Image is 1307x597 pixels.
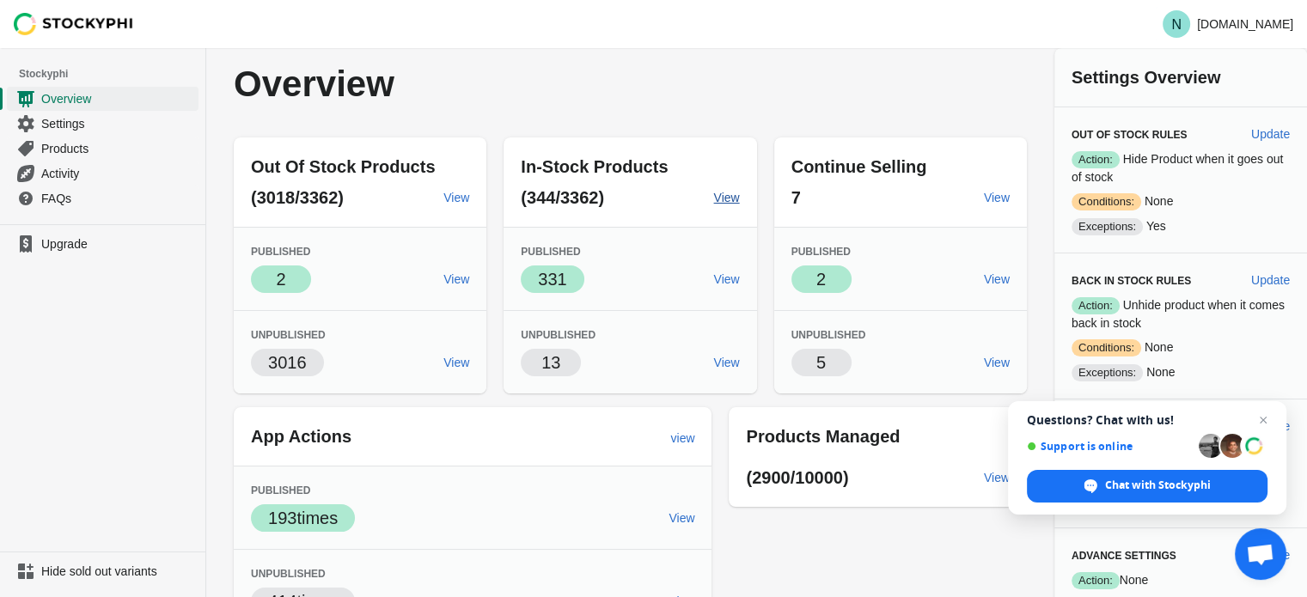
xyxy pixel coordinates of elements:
[1235,528,1286,580] a: Open chat
[713,356,739,369] span: View
[14,13,134,35] img: Stockyphi
[1072,217,1290,235] p: Yes
[541,350,560,375] p: 13
[1027,470,1267,503] span: Chat with Stockyphi
[234,65,704,103] p: Overview
[437,182,476,213] a: View
[443,272,469,286] span: View
[791,188,801,207] span: 7
[713,191,739,204] span: View
[521,188,604,207] span: (344/3362)
[713,272,739,286] span: View
[41,140,195,157] span: Products
[663,423,701,454] a: view
[268,353,307,372] span: 3016
[268,509,338,527] span: 193 times
[1072,363,1290,381] p: None
[41,235,195,253] span: Upgrade
[41,90,195,107] span: Overview
[251,427,351,446] span: App Actions
[7,559,198,583] a: Hide sold out variants
[1072,364,1143,381] span: Exceptions:
[1072,549,1237,563] h3: Advance Settings
[437,347,476,378] a: View
[251,484,310,496] span: Published
[984,191,1010,204] span: View
[41,563,195,580] span: Hide sold out variants
[41,190,195,207] span: FAQs
[251,188,344,207] span: (3018/3362)
[1072,193,1141,210] span: Conditions:
[984,471,1010,484] span: View
[984,356,1010,369] span: View
[1072,297,1120,314] span: Action:
[1251,273,1290,287] span: Update
[791,157,927,176] span: Continue Selling
[1156,7,1300,41] button: Avatar with initials N[DOMAIN_NAME]
[41,115,195,132] span: Settings
[1251,127,1290,141] span: Update
[7,111,198,136] a: Settings
[1072,218,1143,235] span: Exceptions:
[984,272,1010,286] span: View
[706,347,746,378] a: View
[251,246,310,258] span: Published
[19,65,205,82] span: Stockyphi
[1072,571,1290,589] p: None
[7,136,198,161] a: Products
[521,329,595,341] span: Unpublished
[437,264,476,295] a: View
[791,329,866,341] span: Unpublished
[538,270,566,289] span: 331
[670,431,694,445] span: view
[443,191,469,204] span: View
[977,347,1017,378] a: View
[1027,440,1193,453] span: Support is online
[706,264,746,295] a: View
[1163,10,1190,38] span: Avatar with initials N
[1244,119,1297,149] button: Update
[7,232,198,256] a: Upgrade
[251,568,326,580] span: Unpublished
[7,186,198,210] a: FAQs
[1244,265,1297,295] button: Update
[251,157,435,176] span: Out Of Stock Products
[1072,339,1141,356] span: Conditions:
[816,270,826,289] span: 2
[1072,150,1290,186] p: Hide Product when it goes out of stock
[977,462,1017,493] a: View
[1027,413,1267,427] span: Questions? Chat with us!
[1171,17,1182,32] text: N
[977,182,1017,213] a: View
[1072,128,1237,142] h3: Out of Stock Rules
[791,246,851,258] span: Published
[669,511,694,525] span: View
[746,468,848,487] span: (2900/10000)
[1072,572,1120,589] span: Action:
[521,246,580,258] span: Published
[276,270,285,289] span: 2
[1072,151,1120,168] span: Action:
[1072,68,1220,87] span: Settings Overview
[1072,274,1237,288] h3: Back in Stock Rules
[706,182,746,213] a: View
[746,427,900,446] span: Products Managed
[1197,17,1293,31] p: [DOMAIN_NAME]
[662,503,701,533] a: View
[443,356,469,369] span: View
[816,353,826,372] span: 5
[1072,296,1290,332] p: Unhide product when it comes back in stock
[7,86,198,111] a: Overview
[1105,478,1211,493] span: Chat with Stockyphi
[7,161,198,186] a: Activity
[41,165,195,182] span: Activity
[521,157,668,176] span: In-Stock Products
[1072,192,1290,210] p: None
[1072,338,1290,356] p: None
[251,329,326,341] span: Unpublished
[977,264,1017,295] a: View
